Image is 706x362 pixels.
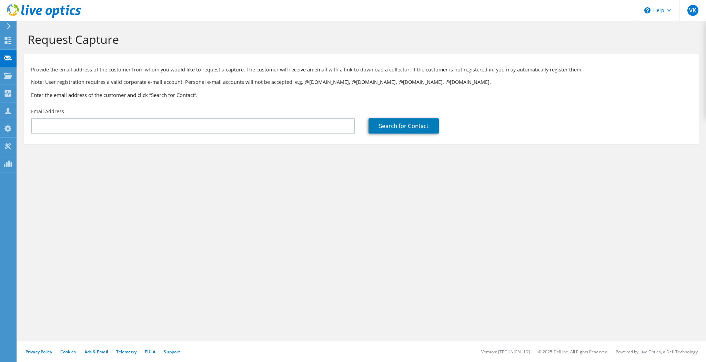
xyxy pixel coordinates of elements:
[31,78,692,86] p: Note: User registration requires a valid corporate e-mail account. Personal e-mail accounts will ...
[538,349,607,355] li: © 2025 Dell Inc. All Rights Reserved
[60,349,76,355] a: Cookies
[145,349,155,355] a: EULA
[28,32,692,47] h1: Request Capture
[481,349,530,355] li: Version: [TECHNICAL_ID]
[616,349,698,355] li: Powered by Live Optics, a Dell Technology
[31,91,692,99] h3: Enter the email address of the customer and click “Search for Contact”.
[164,349,180,355] a: Support
[116,349,137,355] a: Telemetry
[31,66,692,74] p: Provide the email address of the customer from whom you would like to request a capture. The cust...
[26,349,52,355] a: Privacy Policy
[687,5,698,16] span: VK
[644,7,650,13] svg: \n
[31,108,64,115] label: Email Address
[84,349,108,355] a: Ads & Email
[369,118,439,134] a: Search for Contact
